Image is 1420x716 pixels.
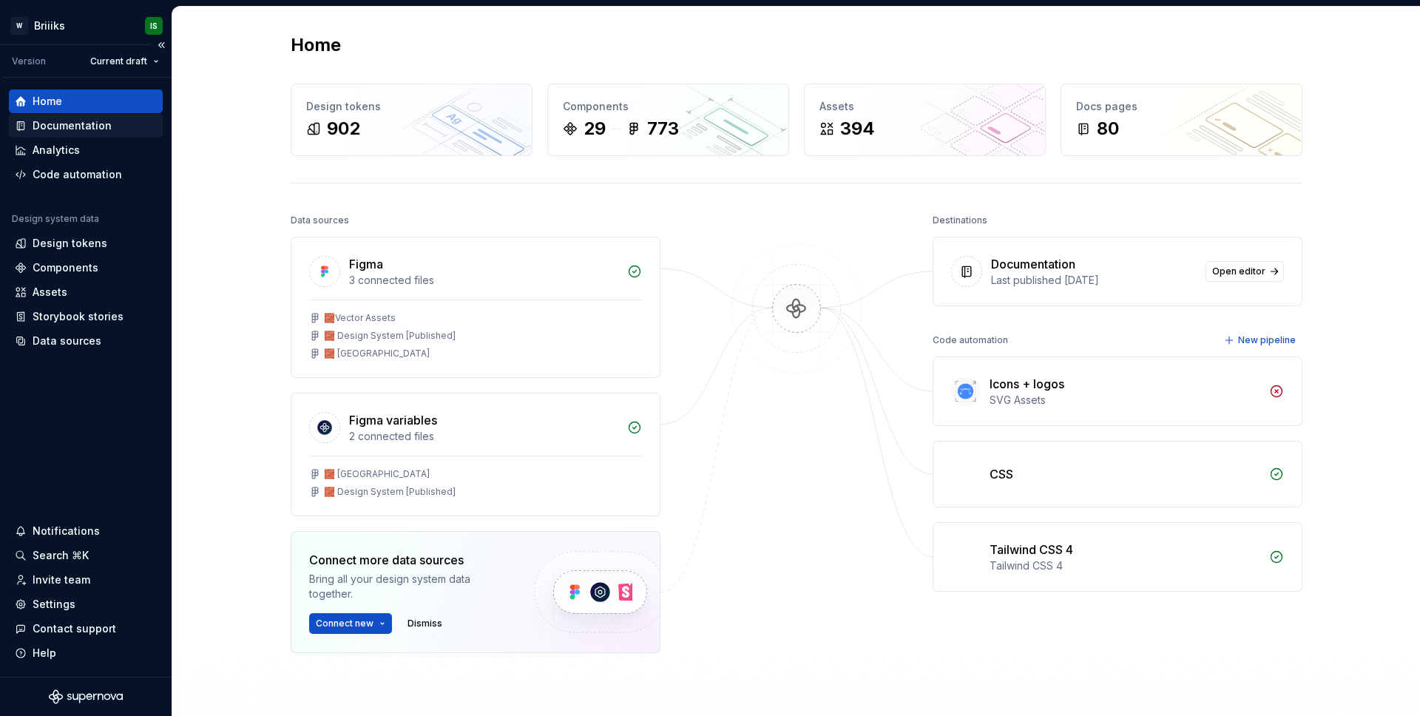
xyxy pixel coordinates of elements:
div: Design tokens [306,99,517,114]
div: Docs pages [1076,99,1287,114]
span: Open editor [1212,266,1265,277]
div: Figma variables [349,411,437,429]
div: 773 [647,117,679,141]
div: Documentation [33,118,112,133]
a: Data sources [9,329,163,353]
div: 2 connected files [349,429,618,444]
a: Documentation [9,114,163,138]
button: WBriiiksIS [3,10,169,41]
div: Storybook stories [33,309,124,324]
div: Assets [33,285,67,300]
a: Code automation [9,163,163,186]
a: Analytics [9,138,163,162]
button: Search ⌘K [9,544,163,567]
div: Help [33,646,56,661]
div: Design system data [12,213,99,225]
div: Destinations [933,210,987,231]
div: Briiiks [34,18,65,33]
a: Components29773 [547,84,789,156]
div: 29 [584,117,606,141]
div: CSS [990,465,1013,483]
div: Components [563,99,774,114]
span: New pipeline [1238,334,1296,346]
h2: Home [291,33,341,57]
button: Collapse sidebar [151,35,172,55]
div: 🧱 Design System [Published] [324,330,456,342]
div: Connect more data sources [309,551,509,569]
div: Bring all your design system data together. [309,572,509,601]
button: Notifications [9,519,163,543]
button: Dismiss [401,613,449,634]
div: Contact support [33,621,116,636]
div: W [10,17,28,35]
a: Settings [9,592,163,616]
div: 🧱Vector Assets [324,312,396,324]
div: Search ⌘K [33,548,89,563]
div: IS [150,20,158,32]
div: SVG Assets [990,393,1260,408]
div: Version [12,55,46,67]
button: New pipeline [1220,330,1302,351]
div: Icons + logos [990,375,1064,393]
div: Assets [819,99,1030,114]
a: Invite team [9,568,163,592]
div: Data sources [33,334,101,348]
div: Analytics [33,143,80,158]
div: 80 [1097,117,1119,141]
div: Design tokens [33,236,107,251]
span: Connect new [316,618,373,629]
div: Components [33,260,98,275]
a: Design tokens902 [291,84,532,156]
a: Storybook stories [9,305,163,328]
a: Docs pages80 [1061,84,1302,156]
div: Data sources [291,210,349,231]
a: Figma3 connected files🧱Vector Assets🧱 Design System [Published]🧱 [GEOGRAPHIC_DATA] [291,237,660,378]
button: Help [9,641,163,665]
div: 🧱 Design System [Published] [324,486,456,498]
div: Tailwind CSS 4 [990,541,1073,558]
div: Figma [349,255,383,273]
div: Code automation [933,330,1008,351]
div: 3 connected files [349,273,618,288]
a: Assets394 [804,84,1046,156]
a: Assets [9,280,163,304]
div: 394 [840,117,875,141]
div: Home [33,94,62,109]
div: 🧱 [GEOGRAPHIC_DATA] [324,468,430,480]
span: Dismiss [408,618,442,629]
a: Figma variables2 connected files🧱 [GEOGRAPHIC_DATA]🧱 Design System [Published] [291,393,660,516]
div: 🧱 [GEOGRAPHIC_DATA] [324,348,430,359]
div: Documentation [991,255,1075,273]
button: Current draft [84,51,166,72]
div: Last published [DATE] [991,273,1197,288]
div: Invite team [33,573,90,587]
div: Notifications [33,524,100,538]
a: Open editor [1206,261,1284,282]
a: Components [9,256,163,280]
div: Tailwind CSS 4 [990,558,1260,573]
button: Contact support [9,617,163,641]
button: Connect new [309,613,392,634]
div: 902 [327,117,360,141]
a: Design tokens [9,232,163,255]
svg: Supernova Logo [49,689,123,704]
span: Current draft [90,55,147,67]
div: Settings [33,597,75,612]
a: Home [9,89,163,113]
div: Code automation [33,167,122,182]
